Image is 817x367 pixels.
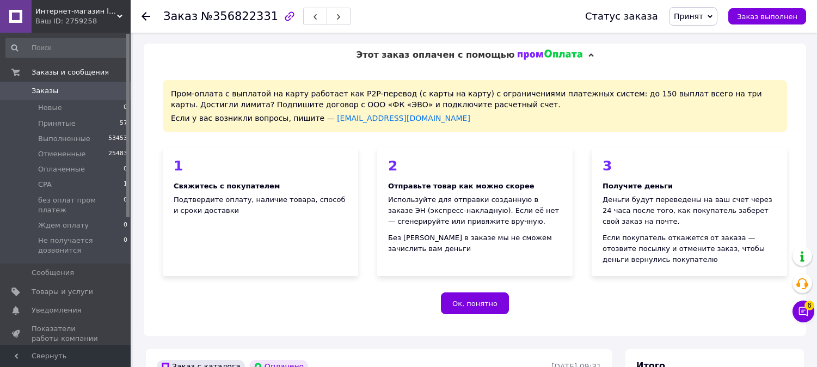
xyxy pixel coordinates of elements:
[32,324,101,344] span: Показатели работы компании
[388,159,562,173] div: 2
[603,233,776,265] div: Если покупатель откажется от заказа — отозвите посылку и отмените заказ, чтобы деньги вернулись п...
[38,164,85,174] span: Оплаченные
[35,7,117,16] span: Интернет-магазин livelyshop
[32,68,109,77] span: Заказы и сообщения
[728,8,806,25] button: Заказ выполнен
[793,301,814,322] button: Чат с покупателем6
[585,11,658,22] div: Статус заказа
[737,13,797,21] span: Заказ выполнен
[174,159,347,173] div: 1
[388,194,562,227] div: Используйте для отправки созданную в заказе ЭН (экспресс-накладную). Если её нет — сгенерируйте и...
[174,194,347,216] div: Подтвердите оплату, наличие товара, способ и сроки доставки
[124,103,127,113] span: 0
[5,38,128,58] input: Поиск
[603,194,776,227] div: Деньги будут переведены на ваш счет через 24 часа после того, как покупатель заберет свой заказ н...
[124,180,127,189] span: 1
[38,103,62,113] span: Новые
[38,221,89,230] span: Ждем оплату
[518,50,583,60] img: evopay logo
[38,180,52,189] span: CPA
[38,119,76,129] span: Принятые
[388,182,535,190] b: Отправьте товар как можно скорее
[124,236,127,255] span: 0
[171,113,779,124] div: Если у вас возникли вопросы, пишите —
[108,149,127,159] span: 25483
[38,195,124,215] span: без оплат пром платеж
[142,11,150,22] div: Вернуться назад
[804,301,814,310] span: 6
[124,221,127,230] span: 0
[38,236,124,255] span: Не получается дозвонится
[603,182,673,190] b: Получите деньги
[32,86,58,96] span: Заказы
[38,134,90,144] span: Выполненные
[32,268,74,278] span: Сообщения
[35,16,131,26] div: Ваш ID: 2759258
[32,287,93,297] span: Товары и услуги
[108,134,127,144] span: 53453
[124,164,127,174] span: 0
[32,305,81,315] span: Уведомления
[38,149,85,159] span: Отмененные
[603,159,776,173] div: 3
[120,119,127,129] span: 57
[174,182,280,190] b: Свяжитесь с покупателем
[337,114,470,123] a: [EMAIL_ADDRESS][DOMAIN_NAME]
[388,233,562,254] div: Без [PERSON_NAME] в заказе мы не сможем зачислить вам деньги
[201,10,278,23] span: №356822331
[441,292,509,314] button: Ок, понятно
[356,50,514,60] span: Этот заказ оплачен с помощью
[674,12,703,21] span: Принят
[124,195,127,215] span: 0
[452,299,497,308] span: Ок, понятно
[163,80,787,132] div: Пром-оплата с выплатой на карту работает как P2P-перевод (с карты на карту) с ограничениями плате...
[163,10,198,23] span: Заказ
